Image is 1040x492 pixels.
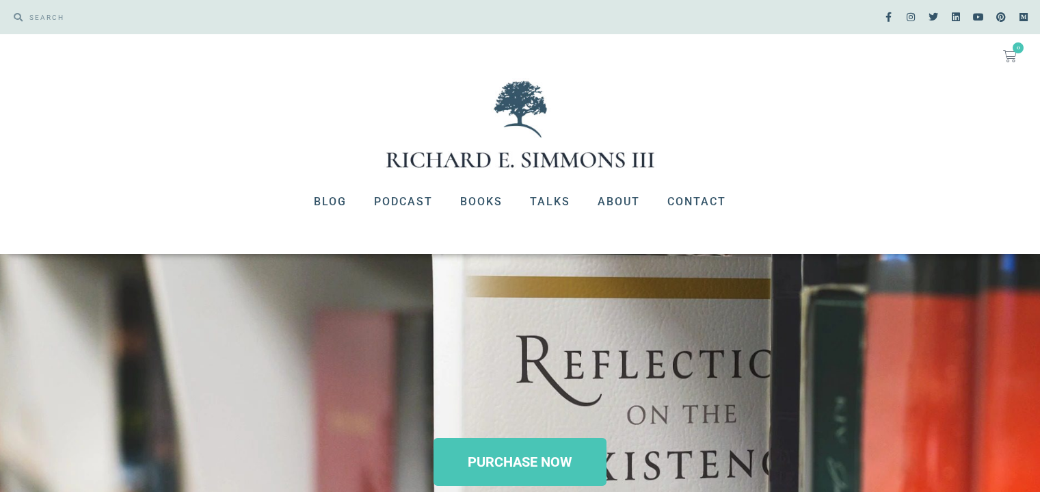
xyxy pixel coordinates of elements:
[446,184,516,220] a: Books
[516,184,584,220] a: Talks
[23,7,514,27] input: SEARCH
[360,184,446,220] a: Podcast
[1013,42,1024,53] span: 0
[654,184,740,220] a: Contact
[468,455,572,469] span: PURCHASE NOW
[434,438,606,486] a: PURCHASE NOW
[584,184,654,220] a: About
[300,184,360,220] a: Blog
[987,41,1033,71] a: 0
